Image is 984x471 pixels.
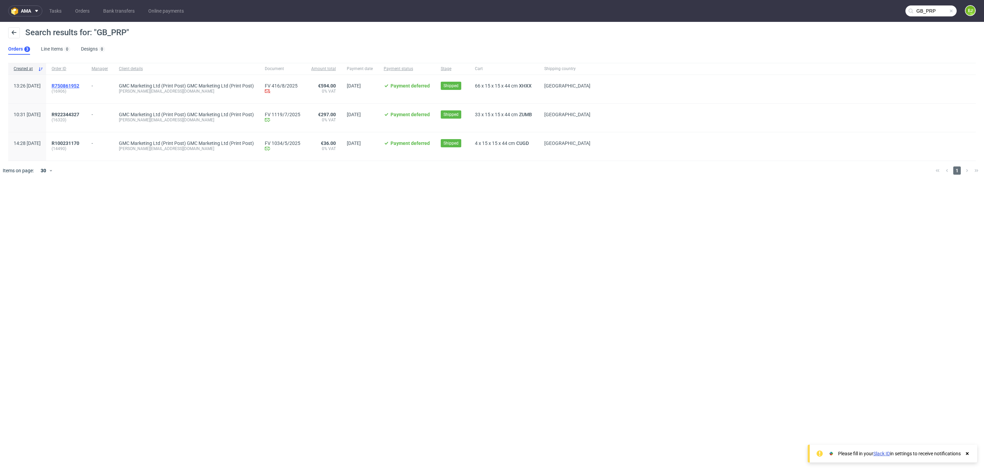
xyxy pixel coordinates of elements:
span: (14490) [52,146,81,151]
span: Stage [441,66,464,72]
div: 30 [37,166,49,175]
a: Tasks [45,5,66,16]
span: Shipped [443,111,459,118]
div: [PERSON_NAME][EMAIL_ADDRESS][DOMAIN_NAME] [119,89,254,94]
a: Line Items0 [41,44,70,55]
span: [DATE] [347,112,361,117]
span: [GEOGRAPHIC_DATA] [544,140,590,146]
span: R750861952 [52,83,79,89]
span: Payment date [347,66,373,72]
div: 0 [66,47,68,52]
span: 4 [475,140,478,146]
a: Bank transfers [99,5,139,16]
div: [PERSON_NAME][EMAIL_ADDRESS][DOMAIN_NAME] [119,117,254,123]
span: ama [21,9,31,13]
div: - [92,80,108,89]
a: CUGD [515,140,530,146]
span: 0% VAT [311,146,336,151]
span: 10:31 [DATE] [14,112,41,117]
a: R100231170 [52,140,81,146]
span: Order ID [52,66,81,72]
span: €594.00 [318,83,336,89]
span: 15 x 15 x 44 cm [485,112,518,117]
span: [GEOGRAPHIC_DATA] [544,83,590,89]
a: Orders3 [8,44,30,55]
span: 0% VAT [311,89,336,94]
a: R922344327 [52,112,81,117]
div: 0 [101,47,103,52]
span: Client details [119,66,254,72]
img: Slack [828,450,835,457]
span: R922344327 [52,112,79,117]
span: Manager [92,66,108,72]
a: R750861952 [52,83,81,89]
span: 15 x 15 x 44 cm [482,140,515,146]
span: Search results for: "GB_PRP" [25,28,129,37]
a: Online payments [144,5,188,16]
span: 1 [953,166,961,175]
span: [DATE] [347,140,361,146]
span: €297.00 [318,112,336,117]
span: [DATE] [347,83,361,89]
button: ama [8,5,42,16]
span: Shipped [443,140,459,146]
span: (16320) [52,117,81,123]
span: Payment deferred [391,112,430,117]
span: Items on page: [3,167,34,174]
span: R100231170 [52,140,79,146]
div: x [475,140,533,146]
span: €36.00 [321,140,336,146]
span: Payment deferred [391,140,430,146]
span: Shipping country [544,66,590,72]
a: GMC Marketing Ltd (Print Post) GMC Marketing Ltd (Print Post) [119,112,254,117]
div: x [475,83,533,89]
div: [PERSON_NAME][EMAIL_ADDRESS][DOMAIN_NAME] [119,146,254,151]
a: FV 1119/7/2025 [265,112,300,117]
a: XHXX [518,83,533,89]
span: Document [265,66,300,72]
span: 13:26 [DATE] [14,83,41,89]
span: (16906) [52,89,81,94]
a: Designs0 [81,44,105,55]
a: Slack ID [873,451,890,456]
a: FV 1034/5/2025 [265,140,300,146]
a: ZUMB [518,112,533,117]
a: FV 416/8/2025 [265,83,300,89]
span: Cart [475,66,533,72]
a: GMC Marketing Ltd (Print Post) GMC Marketing Ltd (Print Post) [119,140,254,146]
span: 33 [475,112,480,117]
div: - [92,109,108,117]
div: 3 [26,47,28,52]
a: Orders [71,5,94,16]
span: Created at [14,66,35,72]
img: logo [11,7,21,15]
div: x [475,112,533,117]
span: Payment status [384,66,430,72]
figcaption: EJ [966,6,975,15]
span: Shipped [443,83,459,89]
span: 15 x 15 x 44 cm [485,83,518,89]
span: 66 [475,83,480,89]
span: 14:28 [DATE] [14,140,41,146]
div: Please fill in your in settings to receive notifications [838,450,961,457]
div: - [92,138,108,146]
span: [GEOGRAPHIC_DATA] [544,112,590,117]
span: Amount total [311,66,336,72]
span: 0% VAT [311,117,336,123]
a: GMC Marketing Ltd (Print Post) GMC Marketing Ltd (Print Post) [119,83,254,89]
span: Payment deferred [391,83,430,89]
